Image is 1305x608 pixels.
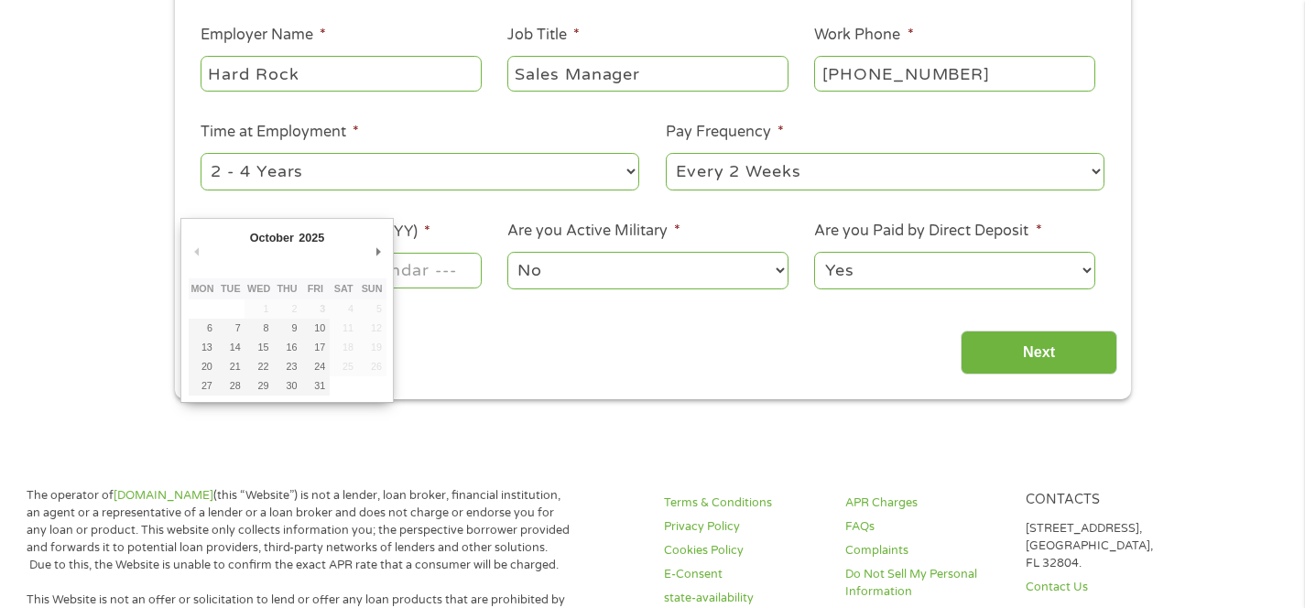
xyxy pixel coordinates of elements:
abbr: Tuesday [221,283,241,294]
a: FAQs [845,518,1005,536]
input: Walmart [201,56,481,91]
button: 15 [245,338,273,357]
button: 13 [189,338,217,357]
a: Terms & Conditions [664,494,823,512]
button: 14 [216,338,245,357]
button: Previous Month [189,239,205,264]
button: 9 [273,319,301,338]
button: 10 [301,319,330,338]
abbr: Saturday [334,283,353,294]
h4: Contacts [1026,492,1185,509]
input: (231) 754-4010 [814,56,1094,91]
button: 6 [189,319,217,338]
button: 24 [301,357,330,376]
a: Privacy Policy [664,518,823,536]
abbr: Sunday [362,283,383,294]
abbr: Thursday [277,283,297,294]
button: 27 [189,376,217,396]
label: Are you Paid by Direct Deposit [814,222,1041,241]
p: [STREET_ADDRESS], [GEOGRAPHIC_DATA], FL 32804. [1026,520,1185,572]
button: 16 [273,338,301,357]
button: 20 [189,357,217,376]
label: Are you Active Military [507,222,680,241]
button: 23 [273,357,301,376]
abbr: Wednesday [247,283,270,294]
button: 30 [273,376,301,396]
button: 28 [216,376,245,396]
button: 17 [301,338,330,357]
a: [DOMAIN_NAME] [114,488,213,503]
button: 31 [301,376,330,396]
button: 7 [216,319,245,338]
input: Next [961,331,1117,375]
label: Employer Name [201,26,326,45]
div: October [247,225,297,250]
abbr: Monday [190,283,213,294]
button: 8 [245,319,273,338]
div: 2025 [297,225,327,250]
label: Time at Employment [201,123,359,142]
a: Cookies Policy [664,542,823,559]
a: Complaints [845,542,1005,559]
a: E-Consent [664,566,823,583]
a: Do Not Sell My Personal Information [845,566,1005,601]
a: state-availability [664,590,823,607]
button: 29 [245,376,273,396]
button: 21 [216,357,245,376]
a: Contact Us [1026,579,1185,596]
a: APR Charges [845,494,1005,512]
input: Cashier [507,56,788,91]
button: 22 [245,357,273,376]
label: Work Phone [814,26,913,45]
label: Job Title [507,26,580,45]
button: Next Month [370,239,386,264]
p: The operator of (this “Website”) is not a lender, loan broker, financial institution, an agent or... [27,487,571,573]
label: Pay Frequency [666,123,784,142]
abbr: Friday [308,283,323,294]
